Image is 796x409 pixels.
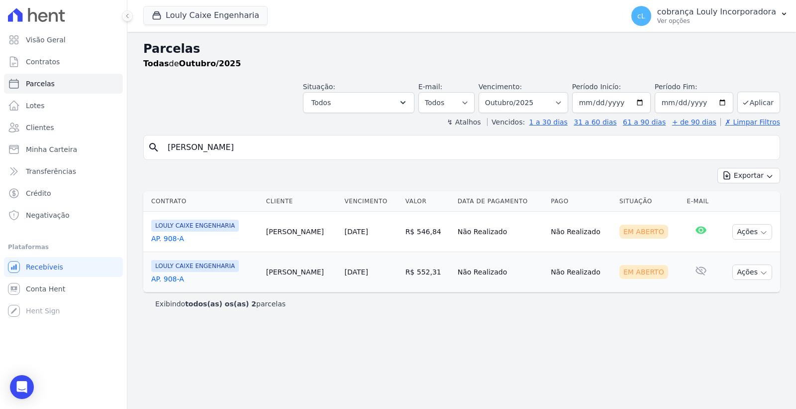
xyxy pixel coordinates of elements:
a: [DATE] [345,228,368,236]
div: Plataformas [8,241,119,253]
th: Pago [547,191,615,212]
span: Recebíveis [26,262,63,272]
i: search [148,141,160,153]
span: Transferências [26,166,76,176]
p: de [143,58,241,70]
a: Contratos [4,52,123,72]
p: Exibindo parcelas [155,299,286,309]
a: Negativação [4,205,123,225]
a: Crédito [4,183,123,203]
label: E-mail: [418,83,443,91]
strong: Todas [143,59,169,68]
span: Visão Geral [26,35,66,45]
td: [PERSON_NAME] [262,252,341,292]
th: Cliente [262,191,341,212]
a: 31 a 60 dias [574,118,616,126]
th: Vencimento [341,191,401,212]
label: Situação: [303,83,335,91]
a: Visão Geral [4,30,123,50]
label: Vencimento: [479,83,522,91]
button: Ações [732,224,772,240]
input: Buscar por nome do lote ou do cliente [162,137,776,157]
label: ↯ Atalhos [447,118,481,126]
span: Conta Hent [26,284,65,294]
th: E-mail [683,191,719,212]
div: Em Aberto [619,265,668,279]
span: Todos [311,97,331,109]
a: Conta Hent [4,279,123,299]
a: Clientes [4,118,123,137]
b: todos(as) os(as) 2 [185,300,256,308]
span: Negativação [26,210,70,220]
a: AP. 908-A [151,274,258,284]
td: [PERSON_NAME] [262,212,341,252]
span: Minha Carteira [26,144,77,154]
a: Lotes [4,96,123,116]
button: Todos [303,92,414,113]
span: LOULY CAIXE ENGENHARIA [151,260,239,272]
span: Crédito [26,188,51,198]
div: Open Intercom Messenger [10,375,34,399]
td: R$ 552,31 [401,252,454,292]
td: Não Realizado [547,252,615,292]
a: Minha Carteira [4,139,123,159]
td: R$ 546,84 [401,212,454,252]
th: Data de Pagamento [454,191,547,212]
p: cobrança Louly Incorporadora [657,7,776,17]
span: LOULY CAIXE ENGENHARIA [151,220,239,232]
a: + de 90 dias [672,118,716,126]
button: Aplicar [737,92,780,113]
button: Louly Caixe Engenharia [143,6,268,25]
a: AP. 908-A [151,234,258,244]
span: Clientes [26,123,54,133]
button: Exportar [717,168,780,183]
button: Ações [732,265,772,280]
a: 61 a 90 dias [623,118,666,126]
span: Lotes [26,101,45,111]
strong: Outubro/2025 [179,59,241,68]
span: Parcelas [26,79,55,89]
a: Recebíveis [4,257,123,277]
span: Contratos [26,57,60,67]
div: Em Aberto [619,225,668,239]
label: Vencidos: [487,118,525,126]
th: Situação [615,191,683,212]
a: Parcelas [4,74,123,94]
h2: Parcelas [143,40,780,58]
button: cL cobrança Louly Incorporadora Ver opções [623,2,796,30]
p: Ver opções [657,17,776,25]
td: Não Realizado [454,252,547,292]
a: Transferências [4,161,123,181]
td: Não Realizado [454,212,547,252]
a: ✗ Limpar Filtros [720,118,780,126]
label: Período Fim: [655,82,733,92]
a: [DATE] [345,268,368,276]
th: Valor [401,191,454,212]
a: 1 a 30 dias [529,118,568,126]
th: Contrato [143,191,262,212]
td: Não Realizado [547,212,615,252]
span: cL [637,12,645,19]
label: Período Inicío: [572,83,621,91]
